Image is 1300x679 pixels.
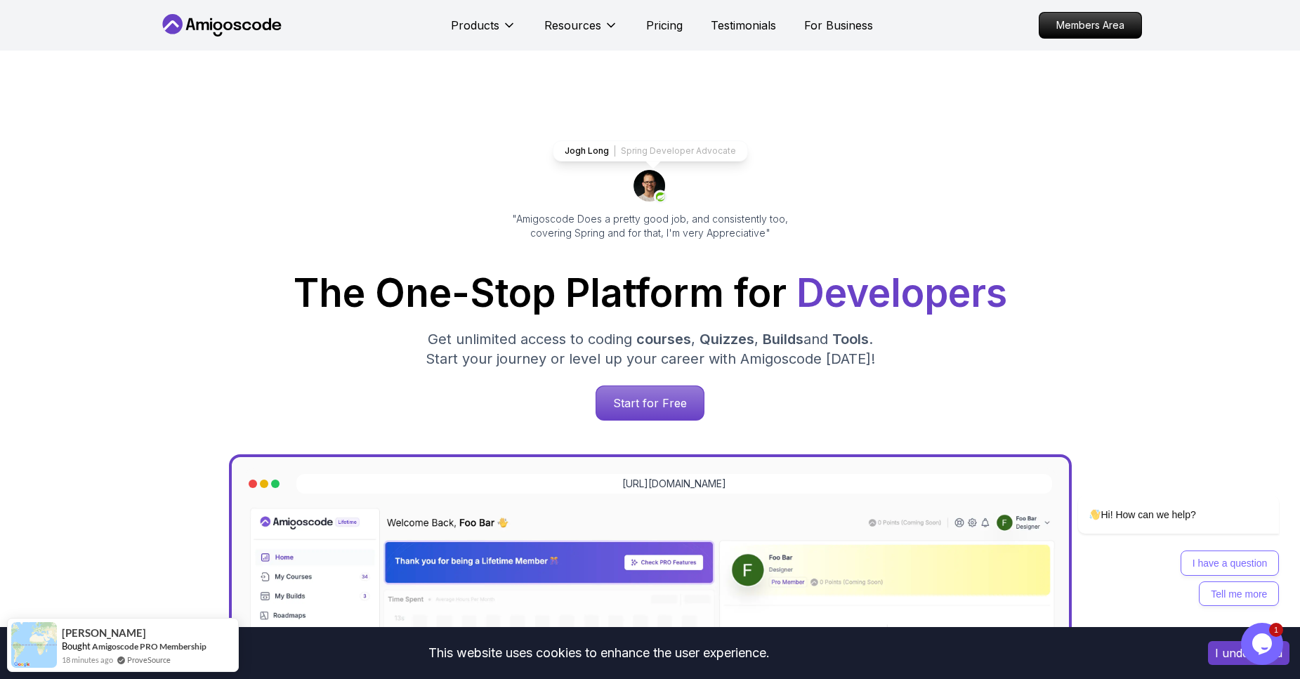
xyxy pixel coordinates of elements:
a: Start for Free [596,385,704,421]
span: courses [636,331,691,348]
a: Testimonials [711,17,776,34]
span: Developers [796,270,1007,316]
button: Accept cookies [1208,641,1289,665]
img: provesource social proof notification image [11,622,57,668]
button: Resources [544,17,618,45]
span: [PERSON_NAME] [62,627,146,639]
a: Members Area [1039,12,1142,39]
div: This website uses cookies to enhance the user experience. [11,638,1187,668]
p: Products [451,17,499,34]
p: Spring Developer Advocate [621,145,736,157]
iframe: chat widget [1241,623,1286,665]
span: Tools [832,331,869,348]
a: Amigoscode PRO Membership [92,641,206,652]
span: Builds [763,331,803,348]
iframe: chat widget [1033,369,1286,616]
img: josh long [633,170,667,204]
a: ProveSource [127,654,171,666]
button: Products [451,17,516,45]
p: Jogh Long [565,145,609,157]
p: Get unlimited access to coding , , and . Start your journey or level up your career with Amigosco... [414,329,886,369]
h1: The One-Stop Platform for [170,274,1131,312]
span: Bought [62,640,91,652]
span: 18 minutes ago [62,654,113,666]
p: Members Area [1039,13,1141,38]
a: Pricing [646,17,683,34]
a: [URL][DOMAIN_NAME] [622,477,726,491]
p: "Amigoscode Does a pretty good job, and consistently too, covering Spring and for that, I'm very ... [493,212,808,240]
p: Resources [544,17,601,34]
span: Quizzes [700,331,754,348]
p: Start for Free [596,386,704,420]
a: For Business [804,17,873,34]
